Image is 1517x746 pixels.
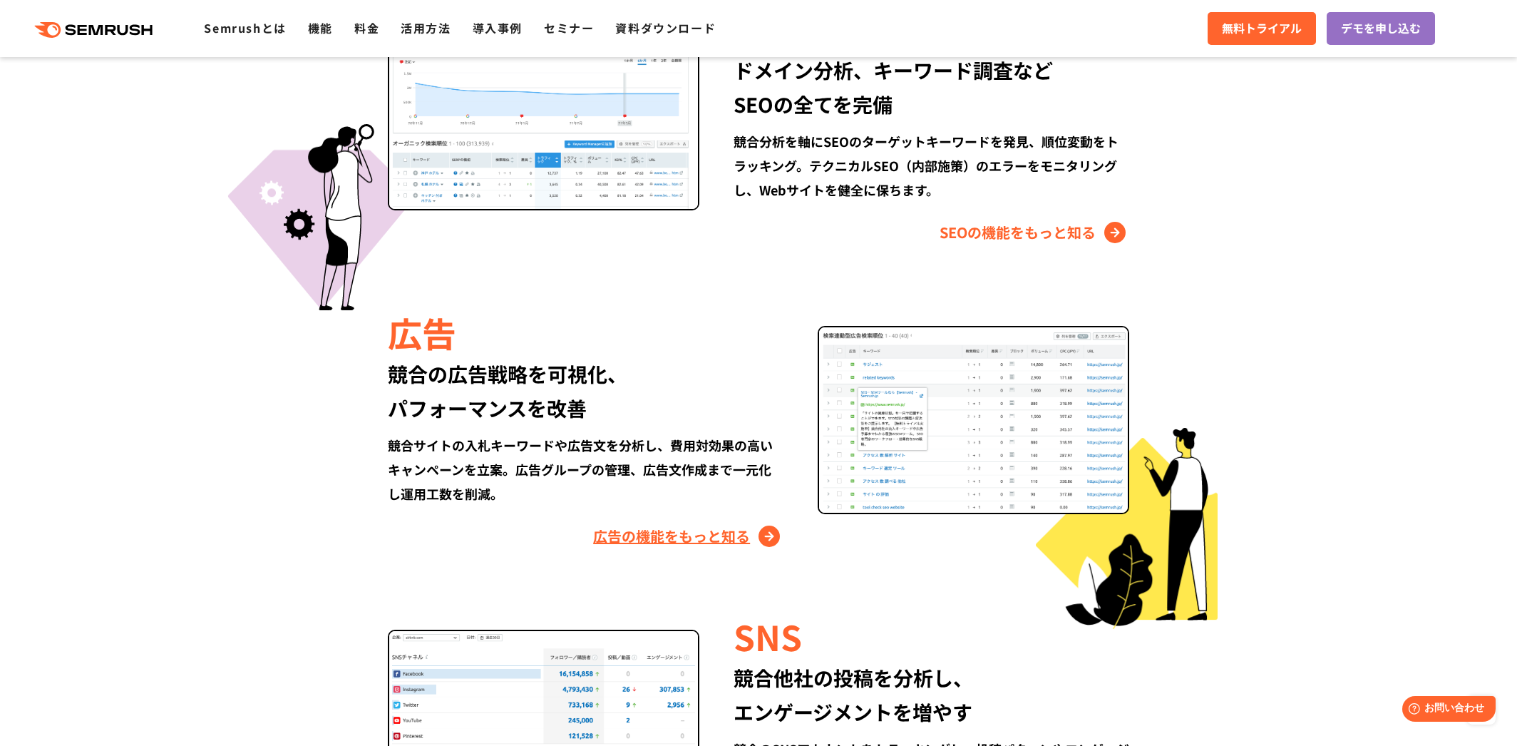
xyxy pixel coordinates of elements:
[593,525,783,548] a: 広告の機能をもっと知る
[1222,19,1302,38] span: 無料トライアル
[388,308,783,357] div: 広告
[940,221,1129,244] a: SEOの機能をもっと知る
[734,53,1129,121] div: ドメイン分析、キーワード調査など SEOの全てを完備
[1341,19,1421,38] span: デモを申し込む
[544,19,594,36] a: セミナー
[734,612,1129,660] div: SNS
[388,433,783,506] div: 競合サイトの入札キーワードや広告文を分析し、費用対効果の高いキャンペーンを立案。広告グループの管理、広告文作成まで一元化し運用工数を削減。
[734,129,1129,202] div: 競合分析を軸にSEOのターゲットキーワードを発見、順位変動をトラッキング。テクニカルSEO（内部施策）のエラーをモニタリングし、Webサイトを健全に保ちます。
[354,19,379,36] a: 料金
[1327,12,1435,45] a: デモを申し込む
[308,19,333,36] a: 機能
[473,19,523,36] a: 導入事例
[401,19,451,36] a: 活用方法
[204,19,286,36] a: Semrushとは
[388,357,783,425] div: 競合の広告戦略を可視化、 パフォーマンスを改善
[1390,690,1501,730] iframe: Help widget launcher
[734,660,1129,729] div: 競合他社の投稿を分析し、 エンゲージメントを増やす
[1208,12,1316,45] a: 無料トライアル
[615,19,716,36] a: 資料ダウンロード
